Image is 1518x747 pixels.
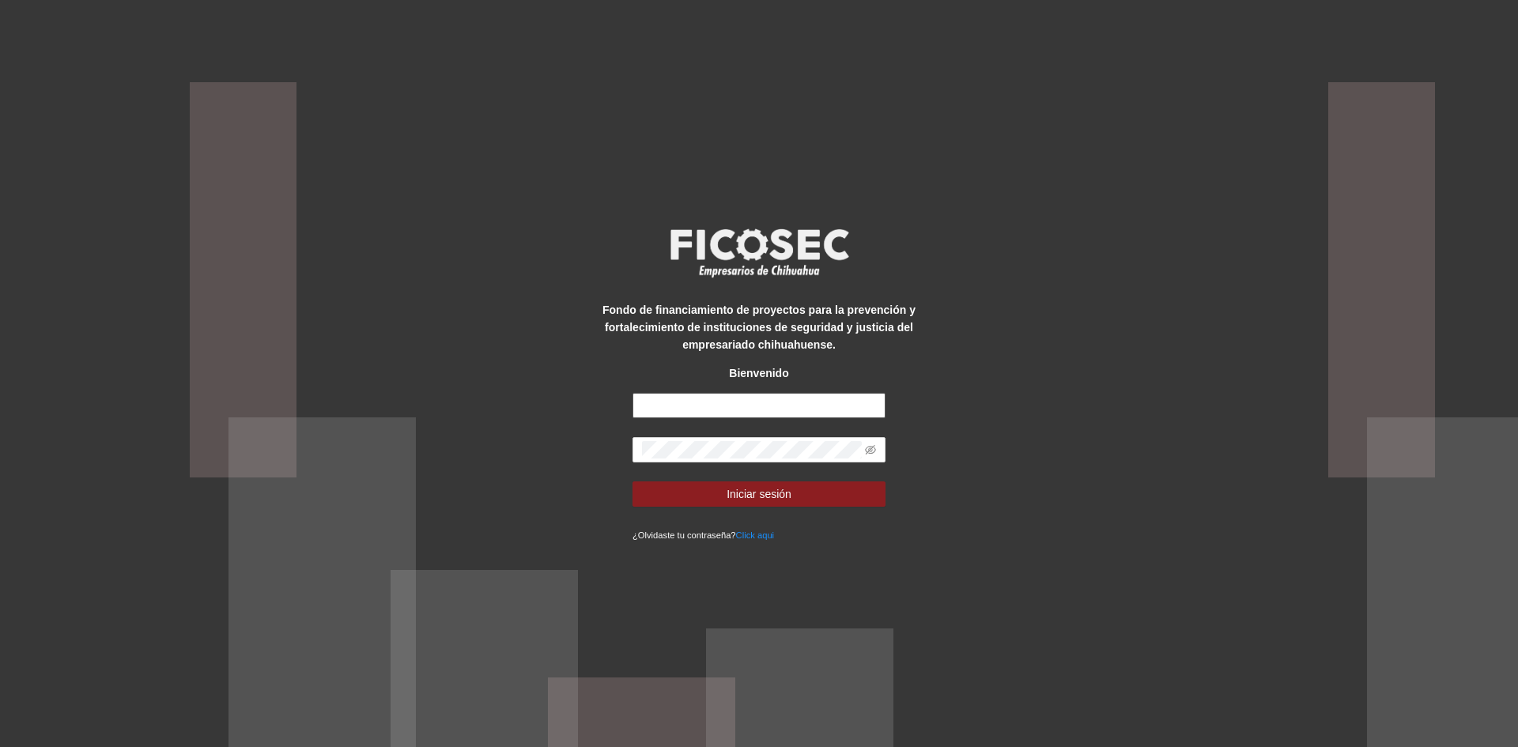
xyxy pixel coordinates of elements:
[736,530,775,540] a: Click aqui
[602,304,916,351] strong: Fondo de financiamiento de proyectos para la prevención y fortalecimiento de instituciones de seg...
[660,224,858,282] img: logo
[727,485,791,503] span: Iniciar sesión
[729,367,788,379] strong: Bienvenido
[865,444,876,455] span: eye-invisible
[632,530,774,540] small: ¿Olvidaste tu contraseña?
[632,481,885,507] button: Iniciar sesión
